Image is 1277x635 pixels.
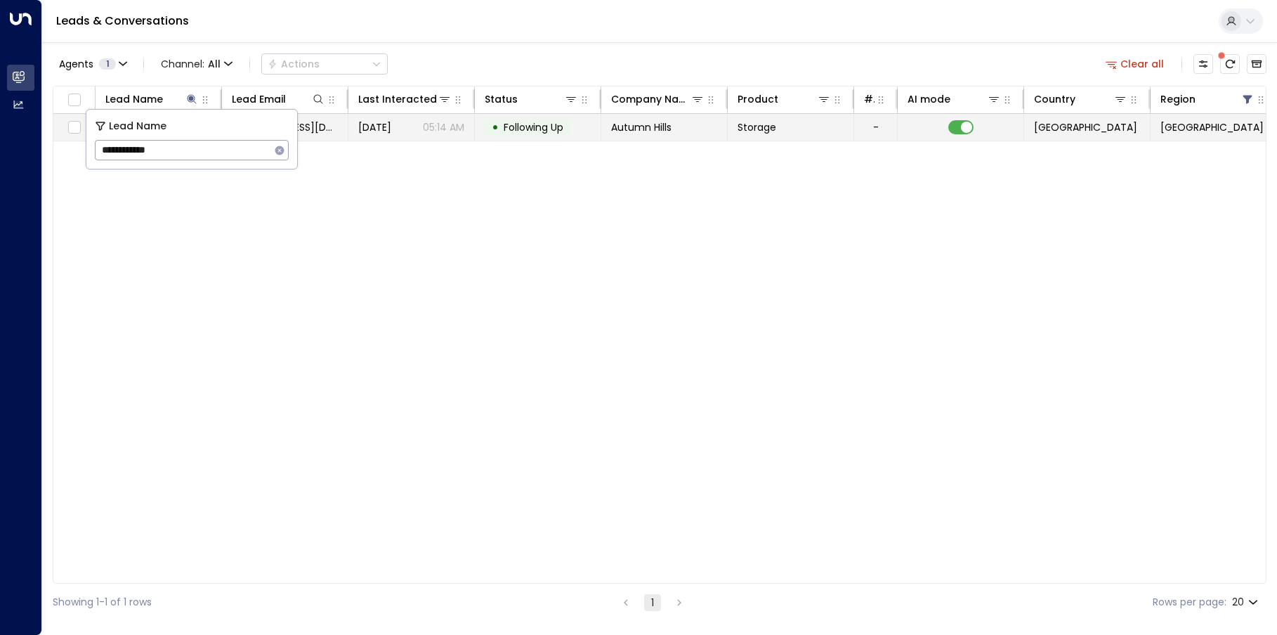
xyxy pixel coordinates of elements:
button: Channel:All [155,54,238,74]
button: page 1 [644,594,661,611]
span: Autumn Hills [611,120,672,134]
span: Lead Name [109,118,166,134]
div: Lead Name [105,91,199,108]
span: Channel: [155,54,238,74]
span: Shropshire [1160,120,1264,134]
div: Country [1034,91,1075,108]
div: Button group with a nested menu [261,53,388,75]
div: Lead Email [232,91,325,108]
div: Lead Email [232,91,286,108]
div: - [873,120,879,134]
span: All [208,58,221,70]
div: Showing 1-1 of 1 rows [53,595,152,610]
div: Region [1160,91,1255,108]
button: Clear all [1100,54,1170,74]
span: Storage [738,120,776,134]
div: Status [485,91,518,108]
div: Last Interacted [358,91,452,108]
div: Status [485,91,578,108]
div: Company Name [611,91,705,108]
div: 20 [1232,592,1261,612]
div: AI mode [908,91,950,108]
div: • [492,115,499,139]
div: Actions [268,58,320,70]
span: Toggle select all [65,91,83,109]
div: Region [1160,91,1196,108]
div: Country [1034,91,1127,108]
label: Rows per page: [1153,595,1226,610]
button: Customize [1193,54,1213,74]
p: 05:14 AM [423,120,464,134]
div: # of people [864,91,875,108]
div: Product [738,91,778,108]
span: Yesterday [358,120,391,134]
span: 1 [99,58,116,70]
button: Archived Leads [1247,54,1266,74]
span: Toggle select row [65,119,83,136]
button: Agents1 [53,54,132,74]
div: AI mode [908,91,1001,108]
div: Last Interacted [358,91,437,108]
a: Leads & Conversations [56,13,189,29]
span: United Kingdom [1034,120,1137,134]
div: Company Name [611,91,690,108]
div: # of people [864,91,889,108]
div: Product [738,91,831,108]
div: Lead Name [105,91,163,108]
span: Agents [59,59,93,69]
span: There are new threads available. Refresh the grid to view the latest updates. [1220,54,1240,74]
span: Following Up [504,120,563,134]
nav: pagination navigation [617,594,688,611]
button: Actions [261,53,388,75]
